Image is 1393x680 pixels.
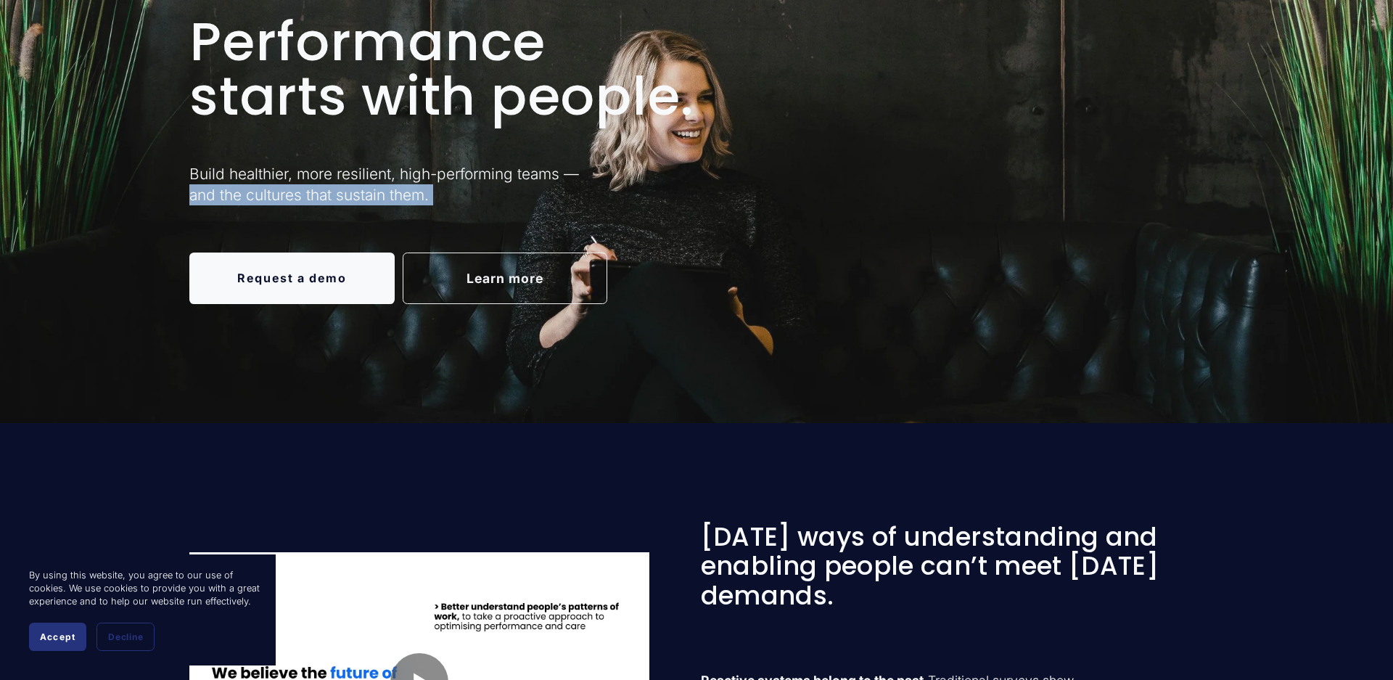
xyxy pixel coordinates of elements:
span: Accept [40,631,75,642]
a: Learn more [403,253,608,304]
span: Decline [108,631,143,642]
button: Accept [29,623,86,651]
p: By using this website, you agree to our use of cookies. We use cookies to provide you with a grea... [29,569,261,608]
p: Build healthier, more resilient, high-performing teams — and the cultures that sustain them. [189,163,650,205]
h1: Performance starts with people. [189,15,905,124]
button: Decline [96,623,155,651]
h3: [DATE] ways of understanding and enabling people can’t meet [DATE] demands. [701,523,1204,610]
a: Request a demo [189,253,395,304]
section: Cookie banner [15,554,276,665]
